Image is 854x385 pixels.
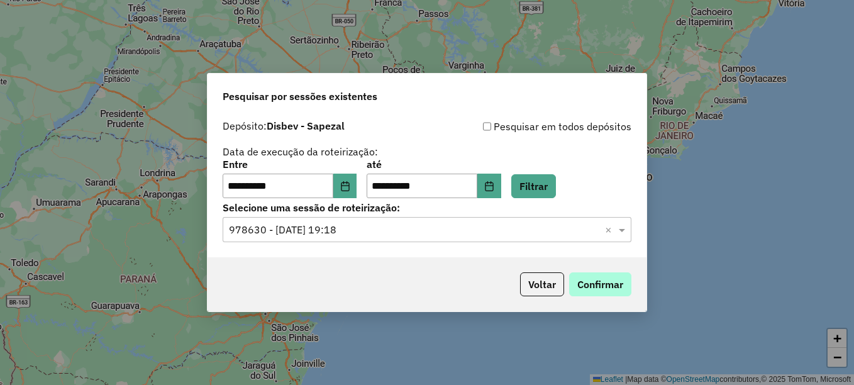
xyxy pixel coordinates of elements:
button: Choose Date [477,174,501,199]
button: Choose Date [333,174,357,199]
div: Pesquisar em todos depósitos [427,119,631,134]
button: Confirmar [569,272,631,296]
label: Selecione uma sessão de roteirização: [223,200,631,215]
button: Voltar [520,272,564,296]
label: Entre [223,157,357,172]
span: Clear all [605,222,616,237]
label: Data de execução da roteirização: [223,144,378,159]
label: Depósito: [223,118,345,133]
span: Pesquisar por sessões existentes [223,89,377,104]
button: Filtrar [511,174,556,198]
label: até [367,157,501,172]
strong: Disbev - Sapezal [267,120,345,132]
